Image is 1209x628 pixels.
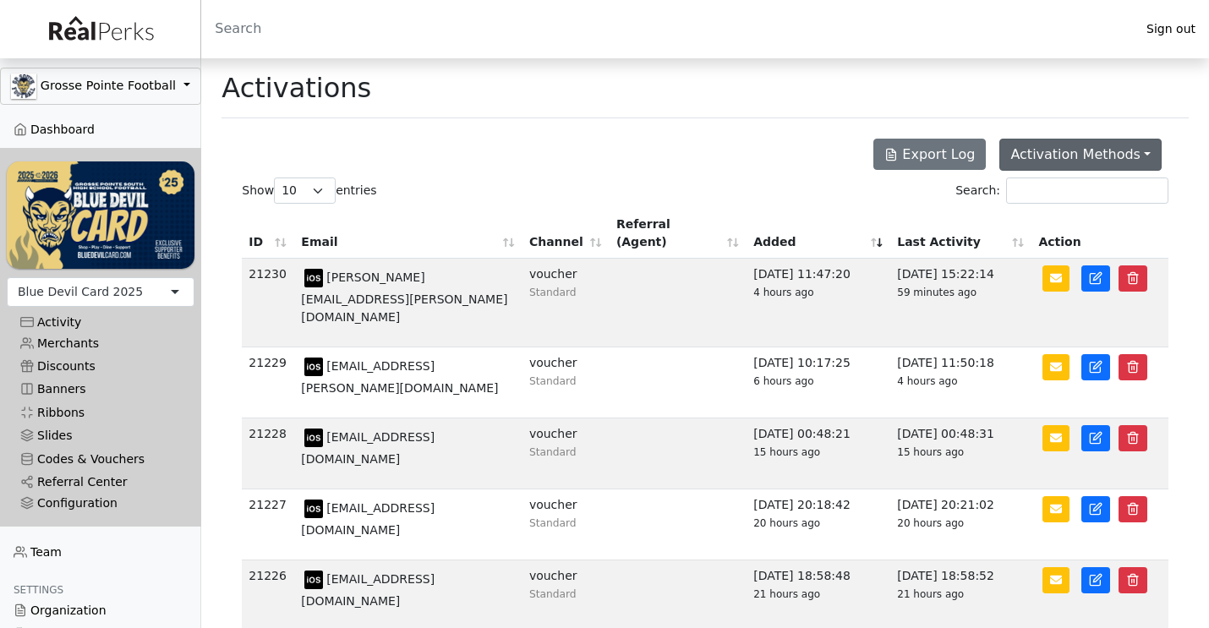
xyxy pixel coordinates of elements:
td: [DATE] 00:48:31 [890,418,1031,489]
button: Export Log [873,139,986,170]
a: Banners [7,378,194,401]
span: Settings [14,584,63,596]
td: voucher [522,418,610,489]
span: 15 hours ago [897,446,964,458]
th: Channel: activate to sort column ascending [522,209,610,259]
small: Standard [529,375,577,387]
th: Action [1031,209,1168,259]
span: model: iPhone device: ios id: DEBA41CE-14A6-4C38-8E5E-6DF619D11B4B [301,359,326,373]
img: GAa1zriJJmkmu1qRtUwg8x1nQwzlKm3DoqW9UgYl.jpg [11,74,36,99]
small: Standard [529,588,577,600]
th: Email: activate to sort column ascending [294,209,522,259]
span: 6 hours ago [753,375,813,387]
td: 21228 [242,418,294,489]
td: [EMAIL_ADDRESS][DOMAIN_NAME] [294,418,522,489]
td: 21229 [242,347,294,418]
a: Referral Center [7,471,194,494]
th: Added: activate to sort column ascending [747,209,890,259]
h1: Activations [222,72,371,104]
span: 20 hours ago [897,517,964,529]
td: [DATE] 20:18:42 [747,489,890,560]
td: [DATE] 20:21:02 [890,489,1031,560]
td: [DATE] 15:22:14 [890,259,1031,347]
td: voucher [522,259,610,347]
td: [DATE] 11:47:20 [747,259,890,347]
td: [EMAIL_ADDRESS][DOMAIN_NAME] [294,489,522,560]
th: Referral (Agent): activate to sort column ascending [610,209,747,259]
label: Search: [955,177,1168,204]
select: Showentries [274,177,336,204]
a: Merchants [7,332,194,355]
span: model: iPhone device: ios id: 48213435-9DE8-43F4-8F4D-36D17A4B583A [301,572,326,586]
span: 21 hours ago [897,588,964,600]
td: voucher [522,489,610,560]
td: [DATE] 00:48:21 [747,418,890,489]
span: model: iPhone device: ios id: 67C2514E-D748-4D2D-AB38-340AD735FA50 [301,430,326,444]
a: Codes & Vouchers [7,447,194,470]
td: voucher [522,347,610,418]
td: 21227 [242,489,294,560]
a: Discounts [7,355,194,378]
label: Show entries [242,177,376,204]
a: Ribbons [7,401,194,424]
img: real_perks_logo-01.svg [40,10,161,48]
td: [PERSON_NAME][EMAIL_ADDRESS][PERSON_NAME][DOMAIN_NAME] [294,259,522,347]
td: [DATE] 10:17:25 [747,347,890,418]
div: Configuration [20,496,181,511]
input: Search: [1006,177,1168,204]
img: WvZzOez5OCqmO91hHZfJL7W2tJ07LbGMjwPPNJwI.png [7,161,194,269]
th: Last Activity: activate to sort column ascending [890,209,1031,259]
th: ID: activate to sort column ascending [242,209,294,259]
span: 21 hours ago [753,588,820,600]
a: Slides [7,424,194,447]
span: Export Log [902,146,975,162]
span: model: iPhone device: ios id: FE48314F-EE4C-4676-BDE6-CAC859EF5FD6 [301,501,326,515]
span: 20 hours ago [753,517,820,529]
td: 21230 [242,259,294,347]
span: 4 hours ago [897,375,957,387]
small: Standard [529,517,577,529]
td: [DATE] 11:50:18 [890,347,1031,418]
small: Standard [529,287,577,298]
span: model: iPhone device: ios id: C34B9721-9CFE-44AC-A8D5-6F82410E4CBF [301,270,326,284]
a: Sign out [1133,18,1209,41]
span: 59 minutes ago [897,287,976,298]
button: Activation Methods [999,139,1162,171]
div: Blue Devil Card 2025 [18,283,143,301]
input: Search [201,8,1133,49]
span: 15 hours ago [753,446,820,458]
div: Activity [20,315,181,330]
td: [EMAIL_ADDRESS][PERSON_NAME][DOMAIN_NAME] [294,347,522,418]
small: Standard [529,446,577,458]
span: 4 hours ago [753,287,813,298]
